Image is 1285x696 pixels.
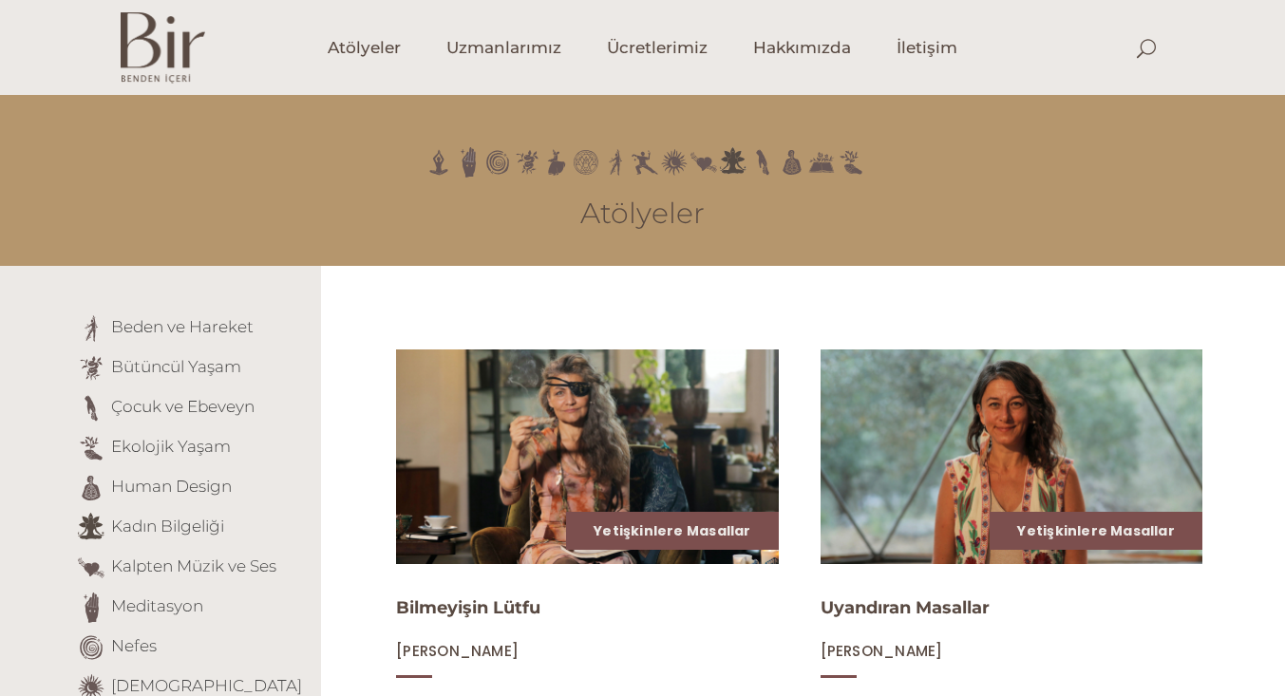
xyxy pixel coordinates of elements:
span: Ücretlerimiz [607,37,708,59]
a: [PERSON_NAME] [821,642,943,660]
span: [PERSON_NAME] [821,641,943,661]
a: Bilmeyişin Lütfu [396,597,540,618]
a: Kalpten Müzik ve Ses [111,556,276,575]
a: Kadın Bilgeliği [111,517,224,536]
a: Nefes [111,636,157,655]
span: İletişim [897,37,957,59]
a: Uyandıran Masallar [821,597,990,618]
a: Bütüncül Yaşam [111,357,241,376]
span: Uzmanlarımız [446,37,561,59]
span: Atölyeler [328,37,401,59]
a: Çocuk ve Ebeveyn [111,397,255,416]
a: Yetişkinlere Masallar [594,521,750,540]
a: Human Design [111,477,232,496]
span: Hakkımızda [753,37,851,59]
a: [PERSON_NAME] [396,642,519,660]
a: Beden ve Hareket [111,317,254,336]
span: [PERSON_NAME] [396,641,519,661]
a: Yetişkinlere Masallar [1017,521,1174,540]
a: Meditasyon [111,596,203,615]
a: Ekolojik Yaşam [111,437,231,456]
